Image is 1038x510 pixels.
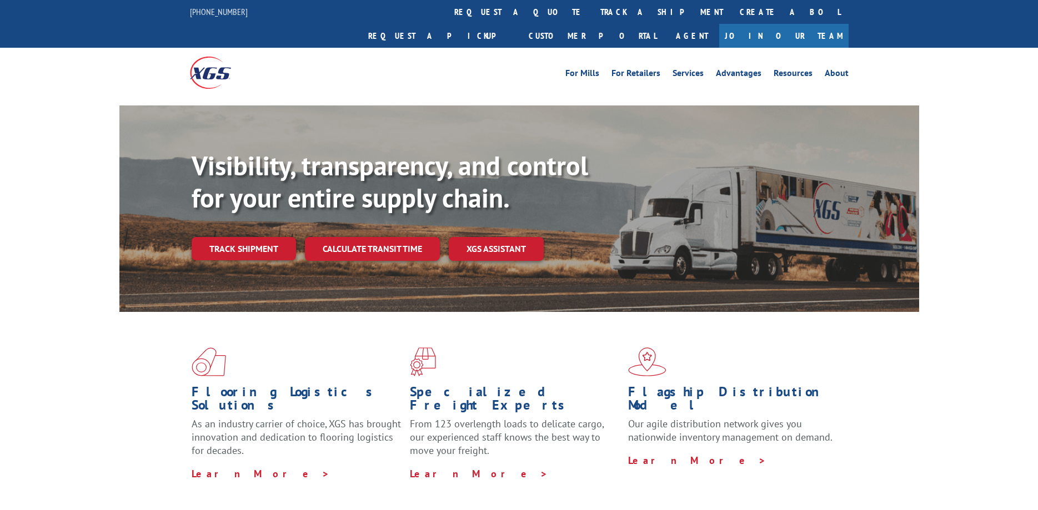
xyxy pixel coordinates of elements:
a: Services [673,69,704,81]
a: Learn More > [628,454,766,467]
img: xgs-icon-focused-on-flooring-red [410,347,436,376]
h1: Flagship Distribution Model [628,385,838,417]
span: As an industry carrier of choice, XGS has brought innovation and dedication to flooring logistics... [192,417,401,457]
a: Customer Portal [520,24,665,48]
img: xgs-icon-flagship-distribution-model-red [628,347,666,376]
h1: Flooring Logistics Solutions [192,385,402,417]
a: Calculate transit time [305,237,440,261]
a: Resources [774,69,813,81]
a: For Retailers [611,69,660,81]
a: Learn More > [192,467,330,480]
a: About [825,69,849,81]
a: XGS ASSISTANT [449,237,544,261]
p: From 123 overlength loads to delicate cargo, our experienced staff knows the best way to move you... [410,417,620,467]
span: Our agile distribution network gives you nationwide inventory management on demand. [628,417,833,443]
a: Join Our Team [719,24,849,48]
a: For Mills [565,69,599,81]
img: xgs-icon-total-supply-chain-intelligence-red [192,347,226,376]
a: Request a pickup [360,24,520,48]
b: Visibility, transparency, and control for your entire supply chain. [192,148,588,215]
a: Learn More > [410,467,548,480]
a: Agent [665,24,719,48]
a: Advantages [716,69,761,81]
a: Track shipment [192,237,296,260]
h1: Specialized Freight Experts [410,385,620,417]
a: [PHONE_NUMBER] [190,6,248,17]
